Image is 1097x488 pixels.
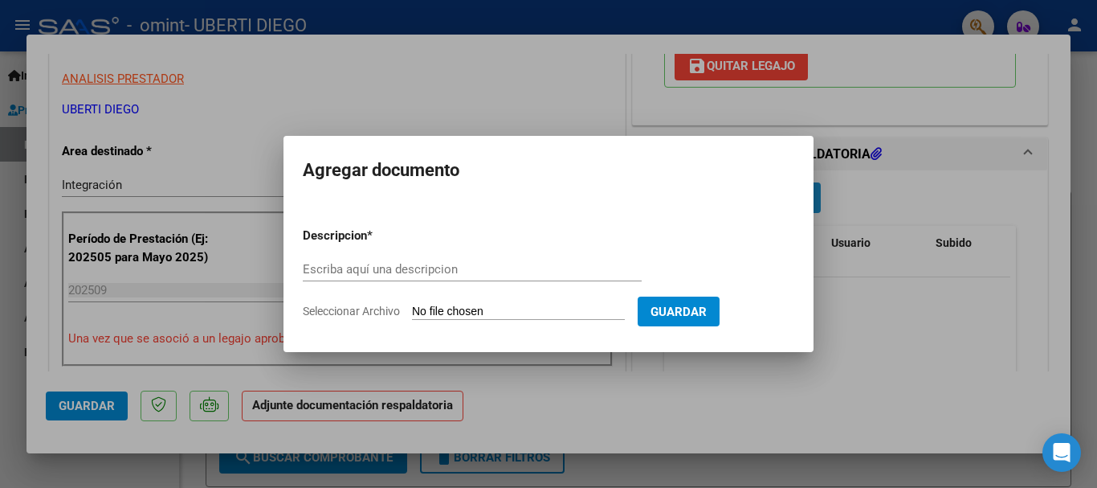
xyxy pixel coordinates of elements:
[650,305,707,319] span: Guardar
[303,227,451,245] p: Descripcion
[303,305,400,318] span: Seleccionar Archivo
[1042,433,1081,472] div: Open Intercom Messenger
[638,297,720,326] button: Guardar
[303,155,794,186] h2: Agregar documento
